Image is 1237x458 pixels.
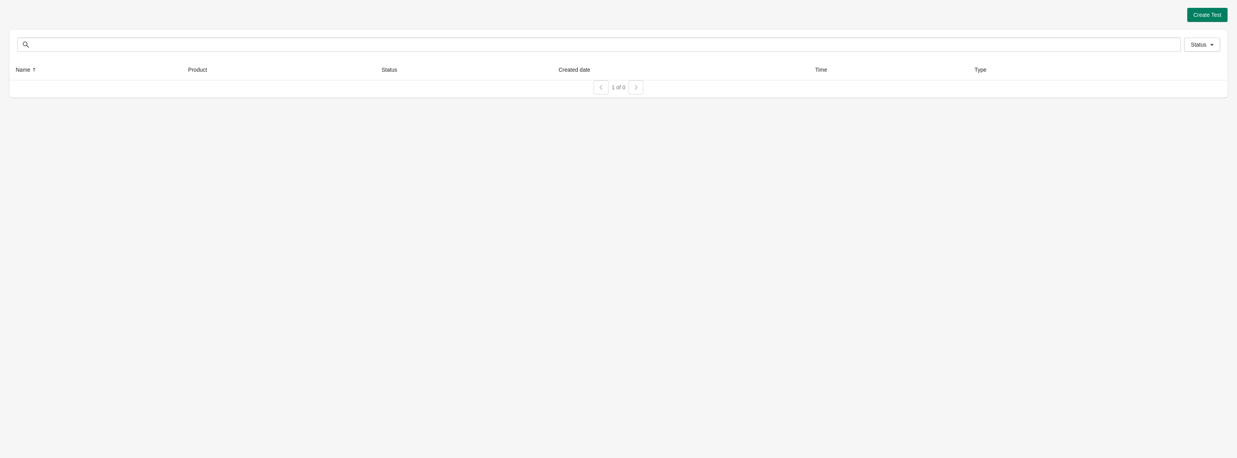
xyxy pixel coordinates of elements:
[1191,42,1206,48] span: Status
[1193,12,1221,18] span: Create Test
[13,63,41,77] button: Name
[972,63,997,77] button: Type
[378,63,408,77] button: Status
[1187,8,1228,22] button: Create Test
[185,63,218,77] button: Product
[1184,38,1220,52] button: Status
[612,84,625,91] span: 1 of 0
[812,63,838,77] button: Time
[556,63,601,77] button: Created date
